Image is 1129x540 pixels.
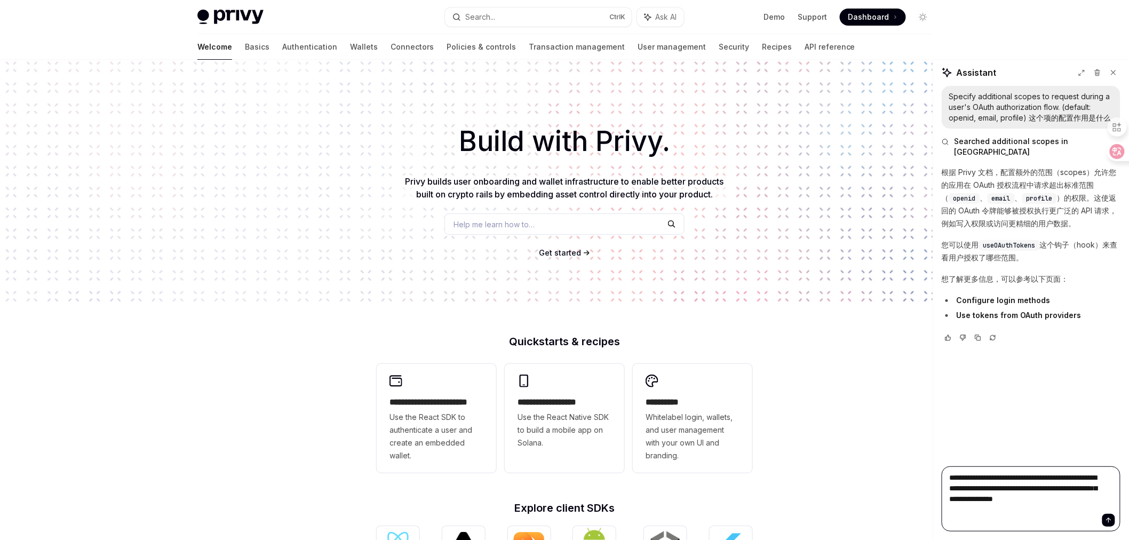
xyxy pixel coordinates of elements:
p: 想了解更多信息，可以参考以下页面： [942,273,1120,285]
a: Security [719,34,749,60]
button: Toggle dark mode [915,9,932,26]
span: Ask AI [655,12,677,22]
a: Transaction management [529,34,625,60]
button: Search...CtrlK [445,7,632,27]
span: Use the React SDK to authenticate a user and create an embedded wallet. [389,411,483,462]
span: Ctrl K [609,13,625,21]
a: **** **** **** ***Use the React Native SDK to build a mobile app on Solana. [505,364,624,473]
button: Searched additional scopes in [GEOGRAPHIC_DATA] [942,136,1120,157]
a: Connectors [391,34,434,60]
button: Ask AI [637,7,684,27]
span: Dashboard [848,12,889,22]
p: 您可以使用 这个钩子（hook）来查看用户授权了哪些范围。 [942,239,1120,264]
img: light logo [197,10,264,25]
button: Send message [1102,514,1115,527]
span: Searched additional scopes in [GEOGRAPHIC_DATA] [955,136,1120,157]
a: Policies & controls [447,34,516,60]
p: 根据 Privy 文档，配置额外的范围（scopes）允许您的应用在 OAuth 授权流程中请求超出标准范围（ 、 、 ）的权限。这使返回的 OAuth 令牌能够被授权执行更广泛的 API 请求... [942,166,1120,230]
a: Authentication [282,34,337,60]
span: useOAuthTokens [983,241,1036,250]
span: profile [1027,194,1053,203]
div: Search... [465,11,495,23]
a: Support [798,12,827,22]
strong: Configure login methods [957,296,1051,305]
span: Privy builds user onboarding and wallet infrastructure to enable better products built on crypto ... [406,176,724,200]
a: **** *****Whitelabel login, wallets, and user management with your own UI and branding. [633,364,752,473]
a: Recipes [762,34,792,60]
a: Get started [539,248,582,258]
h2: Quickstarts & recipes [377,336,752,347]
span: Whitelabel login, wallets, and user management with your own UI and branding. [646,411,740,462]
span: Assistant [957,66,997,79]
span: Help me learn how to… [454,219,535,230]
a: Dashboard [840,9,906,26]
a: Wallets [350,34,378,60]
span: openid [953,194,976,203]
a: API reference [805,34,855,60]
a: Welcome [197,34,232,60]
span: email [992,194,1011,203]
h1: Build with Privy. [17,121,1112,162]
div: Specify additional scopes to request during a user's OAuth authorization flow. (default: openid, ... [949,91,1113,123]
a: Basics [245,34,269,60]
strong: Use tokens from OAuth providers [957,311,1082,320]
span: Get started [539,248,582,257]
a: User management [638,34,706,60]
h2: Explore client SDKs [377,503,752,513]
a: Demo [764,12,785,22]
span: Use the React Native SDK to build a mobile app on Solana. [518,411,611,449]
